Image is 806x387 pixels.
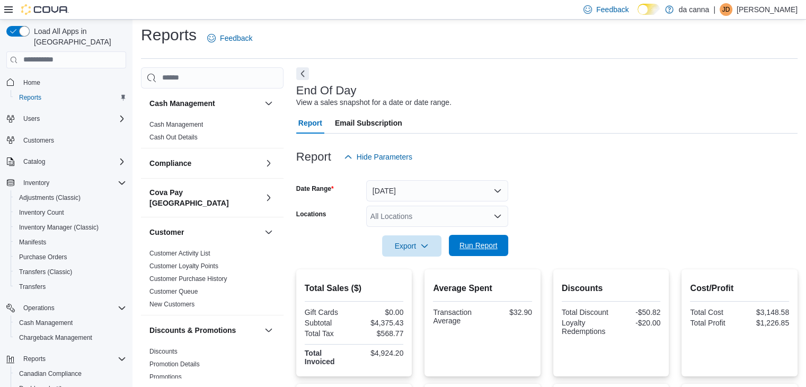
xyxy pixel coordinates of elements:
[15,331,126,344] span: Chargeback Management
[19,155,49,168] button: Catalog
[149,227,184,238] h3: Customer
[149,325,260,336] button: Discounts & Promotions
[356,329,403,338] div: $568.77
[15,331,96,344] a: Chargeback Management
[11,250,130,265] button: Purchase Orders
[23,355,46,363] span: Reports
[11,235,130,250] button: Manifests
[19,319,73,327] span: Cash Management
[690,282,789,295] h2: Cost/Profit
[149,187,260,208] h3: Cova Pay [GEOGRAPHIC_DATA]
[596,4,628,15] span: Feedback
[15,206,126,219] span: Inventory Count
[2,351,130,366] button: Reports
[722,3,730,16] span: JD
[149,325,236,336] h3: Discounts & Promotions
[690,319,737,327] div: Total Profit
[11,315,130,330] button: Cash Management
[15,221,126,234] span: Inventory Manager (Classic)
[21,4,69,15] img: Cova
[149,249,210,258] span: Customer Activity List
[149,262,218,270] a: Customer Loyalty Points
[720,3,732,16] div: Jp Ding
[459,240,498,251] span: Run Report
[11,205,130,220] button: Inventory Count
[382,235,441,257] button: Export
[679,3,710,16] p: da canna
[19,134,126,147] span: Customers
[340,146,417,168] button: Hide Parameters
[19,302,59,314] button: Operations
[149,360,200,368] a: Promotion Details
[11,265,130,279] button: Transfers (Classic)
[296,151,331,163] h3: Report
[19,238,46,247] span: Manifests
[305,308,352,316] div: Gift Cards
[305,349,335,366] strong: Total Invoiced
[19,208,64,217] span: Inventory Count
[19,93,41,102] span: Reports
[141,24,197,46] h1: Reports
[149,301,194,308] a: New Customers
[203,28,256,49] a: Feedback
[15,236,126,249] span: Manifests
[562,282,661,295] h2: Discounts
[149,98,215,109] h3: Cash Management
[149,300,194,309] span: New Customers
[335,112,402,134] span: Email Subscription
[23,304,55,312] span: Operations
[19,112,44,125] button: Users
[141,247,284,315] div: Customer
[19,253,67,261] span: Purchase Orders
[19,193,81,202] span: Adjustments (Classic)
[149,250,210,257] a: Customer Activity List
[296,184,334,193] label: Date Range
[149,288,198,295] a: Customer Queue
[19,177,126,189] span: Inventory
[493,212,502,221] button: Open list of options
[742,308,789,316] div: $3,148.58
[262,97,275,110] button: Cash Management
[149,348,178,355] a: Discounts
[19,112,126,125] span: Users
[433,282,532,295] h2: Average Spent
[15,206,68,219] a: Inventory Count
[149,347,178,356] span: Discounts
[15,91,126,104] span: Reports
[23,78,40,87] span: Home
[149,373,182,381] a: Promotions
[23,136,54,145] span: Customers
[562,308,609,316] div: Total Discount
[19,353,50,365] button: Reports
[2,175,130,190] button: Inventory
[11,220,130,235] button: Inventory Manager (Classic)
[15,367,86,380] a: Canadian Compliance
[149,98,260,109] button: Cash Management
[19,283,46,291] span: Transfers
[19,370,82,378] span: Canadian Compliance
[23,179,49,187] span: Inventory
[262,157,275,170] button: Compliance
[2,301,130,315] button: Operations
[149,275,227,283] a: Customer Purchase History
[15,316,126,329] span: Cash Management
[262,226,275,239] button: Customer
[19,302,126,314] span: Operations
[15,221,103,234] a: Inventory Manager (Classic)
[220,33,252,43] span: Feedback
[690,308,737,316] div: Total Cost
[562,319,609,336] div: Loyalty Redemptions
[149,227,260,238] button: Customer
[305,282,404,295] h2: Total Sales ($)
[19,268,72,276] span: Transfers (Classic)
[19,155,126,168] span: Catalog
[30,26,126,47] span: Load All Apps in [GEOGRAPHIC_DATA]
[19,76,126,89] span: Home
[11,366,130,381] button: Canadian Compliance
[296,84,357,97] h3: End Of Day
[15,280,126,293] span: Transfers
[449,235,508,256] button: Run Report
[737,3,798,16] p: [PERSON_NAME]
